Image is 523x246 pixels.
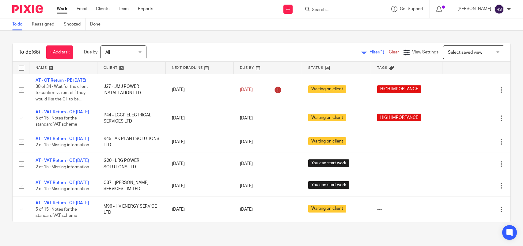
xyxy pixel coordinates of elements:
img: Pixie [12,5,43,13]
span: Tags [377,66,388,69]
a: To do [12,18,27,30]
div: --- [377,139,436,145]
a: AT - VAT Return - QE [DATE] [36,110,89,114]
span: 5 of 15 · Notes for the standard VAT scheme [36,116,77,127]
p: Due by [84,49,97,55]
span: HIGH IMPORTANCE [377,114,421,121]
a: Email [77,6,87,12]
span: (1) [379,50,384,54]
span: 5 of 15 · Notes for the standard VAT scheme [36,207,77,218]
span: All [105,50,110,55]
td: [DATE] [166,197,234,222]
span: View Settings [412,50,438,54]
td: M96 - HV ENERGY SERVICE LTD [97,197,165,222]
span: Get Support [400,7,423,11]
span: HIGH IMPORTANCE [377,85,421,93]
span: Waiting on client [308,137,346,145]
span: [DATE] [240,88,253,92]
a: AT - VAT Return - QE [DATE] [36,181,89,185]
div: --- [377,161,436,167]
a: Clear [389,50,399,54]
span: (66) [32,50,40,55]
span: Select saved view [448,50,482,55]
td: P44 - LGCP ELECTRICAL SERVICES LTD [97,106,165,131]
span: Waiting on client [308,85,346,93]
a: Reassigned [32,18,59,30]
td: G20 - LRG POWER SOLUTIONS LTD [97,153,165,175]
a: Team [119,6,129,12]
a: Clients [96,6,109,12]
a: + Add task [46,45,73,59]
a: AT - CT Return - PE [DATE] [36,78,86,83]
span: You can start work [308,159,349,167]
td: [DATE] [166,131,234,153]
td: C37 - [PERSON_NAME] SERVICES LIMITED [97,175,165,197]
a: Done [90,18,105,30]
span: Waiting on client [308,205,346,213]
td: [DATE] [166,106,234,131]
span: [DATE] [240,184,253,188]
a: AT - VAT Return - QE [DATE] [36,158,89,163]
a: AT - VAT Return - QE [DATE] [36,137,89,141]
span: [DATE] [240,140,253,144]
td: K45 - AK PLANT SOLUTIONS LTD [97,131,165,153]
img: svg%3E [494,4,504,14]
span: [DATE] [240,116,253,120]
h1: To do [19,49,40,56]
td: [DATE] [166,175,234,197]
div: --- [377,206,436,213]
span: Waiting on client [308,114,346,121]
td: [DATE] [166,153,234,175]
p: [PERSON_NAME] [457,6,491,12]
span: 2 of 15 · Missing information [36,143,89,147]
td: J27 - JMJ POWER INSTALLATION LTD [97,74,165,106]
span: [DATE] [240,162,253,166]
a: Work [57,6,67,12]
div: --- [377,183,436,189]
span: [DATE] [240,207,253,212]
a: AT - VAT Return - QE [DATE] [36,201,89,205]
a: Reports [138,6,153,12]
input: Search [311,7,366,13]
span: 2 of 15 · Missing information [36,165,89,169]
span: 2 of 15 · Missing information [36,187,89,191]
span: Filter [370,50,389,54]
a: Snoozed [64,18,85,30]
span: 30 of 34 · Wait for the client to confirm via email if they would like the CT to be... [36,84,88,101]
td: [DATE] [166,74,234,106]
span: You can start work [308,181,349,189]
